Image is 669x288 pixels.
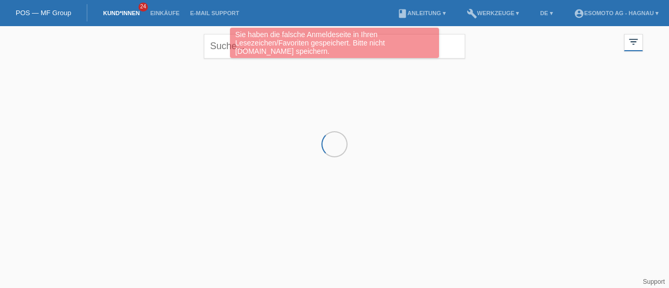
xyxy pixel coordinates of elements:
[98,10,145,16] a: Kund*innen
[397,8,408,19] i: book
[16,9,71,17] a: POS — MF Group
[230,28,439,58] div: Sie haben die falsche Anmeldeseite in Ihren Lesezeichen/Favoriten gespeichert. Bitte nicht [DOMAI...
[467,8,477,19] i: build
[574,8,584,19] i: account_circle
[462,10,525,16] a: buildWerkzeuge ▾
[535,10,558,16] a: DE ▾
[145,10,184,16] a: Einkäufe
[185,10,245,16] a: E-Mail Support
[392,10,451,16] a: bookAnleitung ▾
[643,278,665,285] a: Support
[569,10,664,16] a: account_circleEsomoto AG - Hagnau ▾
[139,3,148,11] span: 24
[628,36,639,48] i: filter_list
